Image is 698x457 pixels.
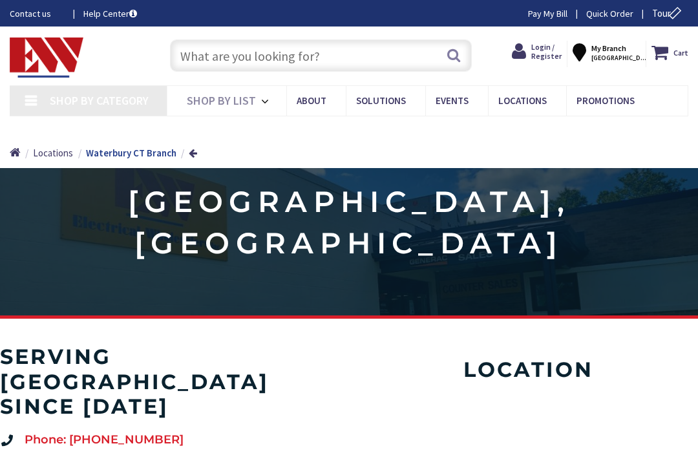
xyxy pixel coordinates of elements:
[591,54,646,62] span: [GEOGRAPHIC_DATA], [GEOGRAPHIC_DATA]
[498,94,547,107] span: Locations
[33,146,73,160] a: Locations
[21,432,184,449] span: Phone: [PHONE_NUMBER]
[50,93,149,108] span: Shop By Category
[576,94,635,107] span: Promotions
[651,41,688,64] a: Cart
[33,147,73,159] span: Locations
[170,39,472,72] input: What are you looking for?
[591,43,626,53] strong: My Branch
[356,94,406,107] span: Solutions
[10,37,83,78] img: Electrical Wholesalers, Inc.
[673,41,688,64] strong: Cart
[573,41,640,64] div: My Branch [GEOGRAPHIC_DATA], [GEOGRAPHIC_DATA]
[187,93,256,108] span: Shop By List
[512,41,562,63] a: Login / Register
[375,357,682,382] h4: Location
[652,7,685,19] span: Tour
[10,7,63,20] a: Contact us
[83,7,137,20] a: Help Center
[586,7,633,20] a: Quick Order
[528,7,567,20] a: Pay My Bill
[297,94,326,107] span: About
[86,147,176,159] strong: Waterbury CT Branch
[436,94,469,107] span: Events
[531,42,562,61] span: Login / Register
